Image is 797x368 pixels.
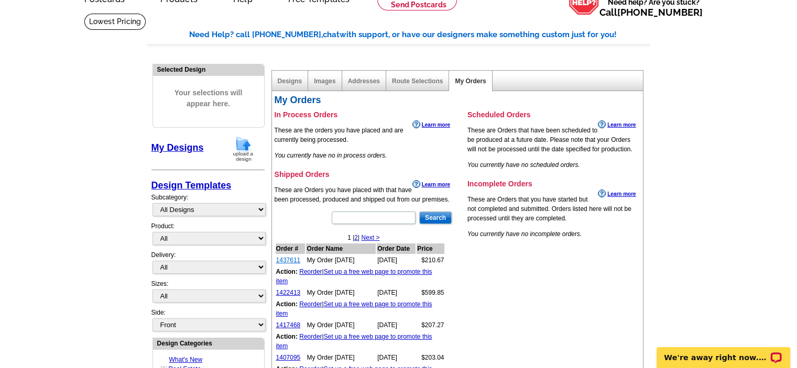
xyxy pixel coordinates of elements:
a: What's New [169,356,203,363]
span: Call [599,7,703,18]
td: | [276,331,445,351]
a: 1437611 [276,257,301,264]
a: Learn more [412,180,450,188]
b: Action: [276,268,298,275]
a: 2 [354,234,358,241]
td: $203.04 [417,352,444,363]
a: Next > [361,234,379,241]
a: 1417468 [276,321,301,329]
a: Set up a free web page to promote this item [276,333,432,350]
p: These are Orders that have been scheduled to be produced at a future date. Please note that your ... [467,126,639,154]
h2: My Orders [275,95,639,106]
em: You currently have no in process orders. [275,152,387,159]
h3: Scheduled Orders [467,110,639,119]
a: My Designs [151,142,204,153]
a: Designs [278,77,302,85]
a: Learn more [412,120,450,129]
img: upload-design [230,136,257,162]
p: These are the orders you have placed and are currently being processed. [275,126,453,144]
a: Learn more [598,120,636,129]
div: Sizes: [151,279,265,308]
td: [DATE] [377,255,416,265]
p: These are Orders you have placed with that have been processed, produced and shipped out from our... [275,185,453,204]
td: My Order [DATE] [306,320,376,330]
td: | [276,299,445,319]
td: My Order [DATE] [306,352,376,363]
td: $210.67 [417,255,444,265]
h3: In Process Orders [275,110,453,119]
th: Order # [276,243,305,254]
th: Order Date [377,243,416,254]
td: [DATE] [377,287,416,298]
iframe: LiveChat chat widget [650,335,797,368]
div: 1 | | [275,233,453,242]
div: Design Categories [153,338,264,348]
span: chat [323,30,340,39]
td: | [276,266,445,286]
td: My Order [DATE] [306,287,376,298]
td: $207.27 [417,320,444,330]
div: Need Help? call [PHONE_NUMBER], with support, or have our designers make something custom just fo... [189,29,650,41]
a: Addresses [348,77,380,85]
th: Price [417,243,444,254]
input: Search [419,211,452,224]
td: [DATE] [377,320,416,330]
a: Reorder [299,333,322,340]
a: Set up a free web page to promote this item [276,268,432,285]
div: Side: [151,308,265,332]
a: Reorder [299,300,322,308]
a: [PHONE_NUMBER] [617,7,703,18]
div: Product: [151,221,265,250]
div: Delivery: [151,250,265,279]
a: Set up a free web page to promote this item [276,300,432,317]
p: These are Orders that you have started but not completed and submitted. Orders listed here will n... [467,195,639,223]
a: Route Selections [392,77,443,85]
span: Your selections will appear here. [161,77,256,120]
div: Subcategory: [151,193,265,221]
th: Order Name [306,243,376,254]
td: $599.85 [417,287,444,298]
td: My Order [DATE] [306,255,376,265]
a: Learn more [598,189,636,198]
a: My Orders [455,77,486,85]
a: 1422413 [276,289,301,296]
b: Action: [276,300,298,308]
div: Selected Design [153,64,264,74]
b: Action: [276,333,298,340]
h3: Shipped Orders [275,170,453,179]
em: You currently have no incomplete orders. [467,230,582,238]
h3: Incomplete Orders [467,179,639,188]
a: 1407095 [276,354,301,361]
a: Design Templates [151,180,232,191]
a: Images [314,77,335,85]
a: Reorder [299,268,322,275]
td: [DATE] [377,352,416,363]
em: You currently have no scheduled orders. [467,161,580,169]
